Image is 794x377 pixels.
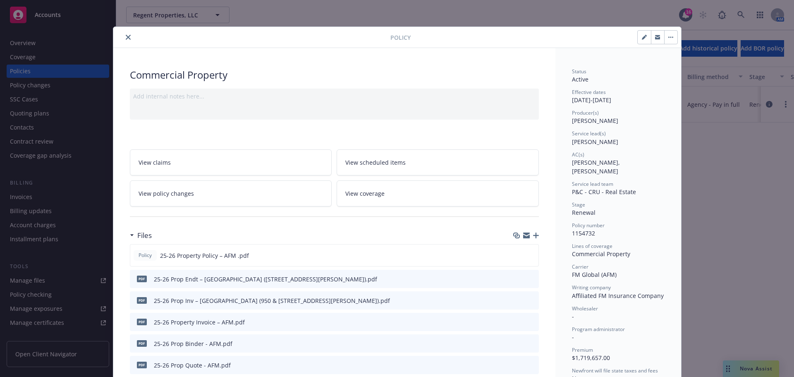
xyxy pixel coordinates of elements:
div: Commercial Property [572,250,665,258]
span: View policy changes [139,189,194,198]
button: preview file [528,361,536,370]
button: download file [515,318,521,327]
span: Lines of coverage [572,243,612,250]
span: Premium [572,346,593,353]
span: Newfront will file state taxes and fees [572,367,658,374]
button: download file [514,251,521,260]
h3: Files [137,230,152,241]
a: View claims [130,149,332,175]
a: View scheduled items [337,149,539,175]
span: Renewal [572,209,595,216]
button: preview file [528,318,536,327]
span: [PERSON_NAME] [572,117,618,125]
span: AC(s) [572,151,584,158]
span: Policy number [572,222,605,229]
span: Service lead(s) [572,130,606,137]
div: 25-26 Prop Endt – [GEOGRAPHIC_DATA] ([STREET_ADDRESS][PERSON_NAME]).pdf [154,275,377,283]
span: pdf [137,276,147,282]
span: P&C - CRU - Real Estate [572,188,636,196]
button: download file [515,296,521,305]
button: preview file [528,275,536,283]
span: Carrier [572,263,588,270]
div: Add internal notes here... [133,92,536,101]
span: Policy [137,252,153,259]
span: Effective dates [572,89,606,96]
span: 1154732 [572,229,595,237]
span: View scheduled items [345,158,406,167]
span: Status [572,68,586,75]
span: Wholesaler [572,305,598,312]
div: [DATE] - [DATE] [572,89,665,104]
button: close [123,32,133,42]
div: 25-26 Property Invoice – AFM.pdf [154,318,245,327]
div: Commercial Property [130,68,539,82]
span: 25-26 Property Policy – AFM .pdf [160,251,249,260]
span: - [572,312,574,320]
span: Affiliated FM Insurance Company [572,292,664,300]
span: View coverage [345,189,385,198]
span: pdf [137,362,147,368]
span: Producer(s) [572,109,599,116]
span: pdf [137,319,147,325]
button: download file [515,361,521,370]
div: 25-26 Prop Quote - AFM.pdf [154,361,231,370]
span: FM Global (AFM) [572,271,617,279]
a: View coverage [337,180,539,207]
button: preview file [528,339,536,348]
span: Program administrator [572,326,625,333]
span: pdf [137,297,147,303]
button: preview file [528,251,535,260]
button: download file [515,275,521,283]
span: [PERSON_NAME] [572,138,618,146]
span: Policy [390,33,411,42]
span: - [572,333,574,341]
div: 25-26 Prop Binder - AFM.pdf [154,339,232,348]
a: View policy changes [130,180,332,207]
span: Active [572,75,588,83]
span: Writing company [572,284,611,291]
span: $1,719,657.00 [572,354,610,362]
span: Service lead team [572,180,613,187]
span: [PERSON_NAME], [PERSON_NAME] [572,158,622,175]
div: 25-26 Prop Inv – [GEOGRAPHIC_DATA] (950 & [STREET_ADDRESS][PERSON_NAME]).pdf [154,296,390,305]
span: Stage [572,201,585,208]
button: preview file [528,296,536,305]
button: download file [515,339,521,348]
div: Files [130,230,152,241]
span: pdf [137,340,147,346]
span: View claims [139,158,171,167]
